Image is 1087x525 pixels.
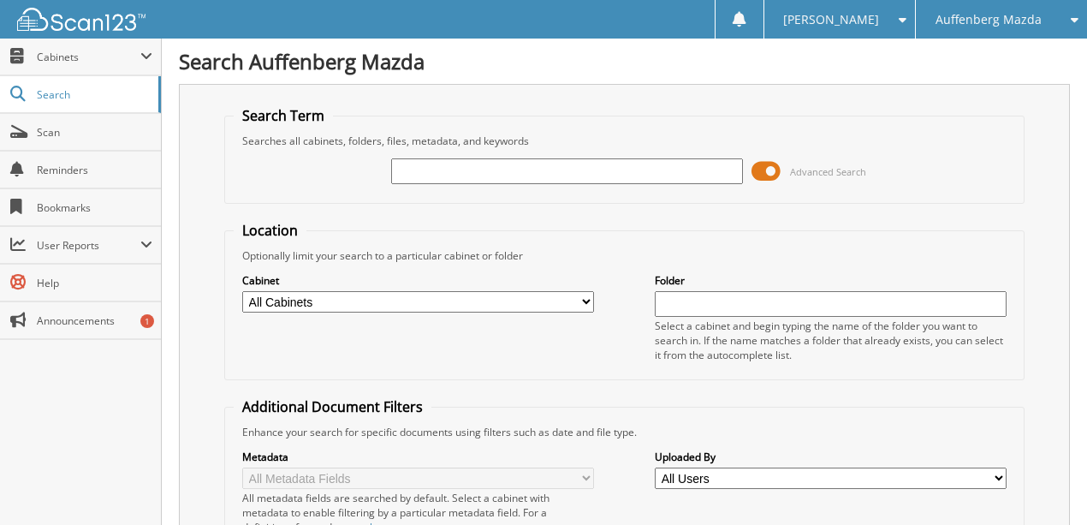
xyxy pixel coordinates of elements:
span: Auffenberg Mazda [936,15,1042,25]
span: Advanced Search [790,165,866,178]
label: Cabinet [242,273,594,288]
span: Scan [37,125,152,140]
div: 1 [140,314,154,328]
label: Uploaded By [655,450,1007,464]
span: Announcements [37,313,152,328]
span: Bookmarks [37,200,152,215]
div: Optionally limit your search to a particular cabinet or folder [234,248,1015,263]
h1: Search Auffenberg Mazda [179,47,1070,75]
span: User Reports [37,238,140,253]
legend: Search Term [234,106,333,125]
div: Enhance your search for specific documents using filters such as date and file type. [234,425,1015,439]
label: Folder [655,273,1007,288]
span: Cabinets [37,50,140,64]
div: Searches all cabinets, folders, files, metadata, and keywords [234,134,1015,148]
img: scan123-logo-white.svg [17,8,146,31]
span: Reminders [37,163,152,177]
div: Select a cabinet and begin typing the name of the folder you want to search in. If the name match... [655,319,1007,362]
span: Help [37,276,152,290]
legend: Additional Document Filters [234,397,431,416]
label: Metadata [242,450,594,464]
legend: Location [234,221,306,240]
span: Search [37,87,150,102]
span: [PERSON_NAME] [783,15,879,25]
